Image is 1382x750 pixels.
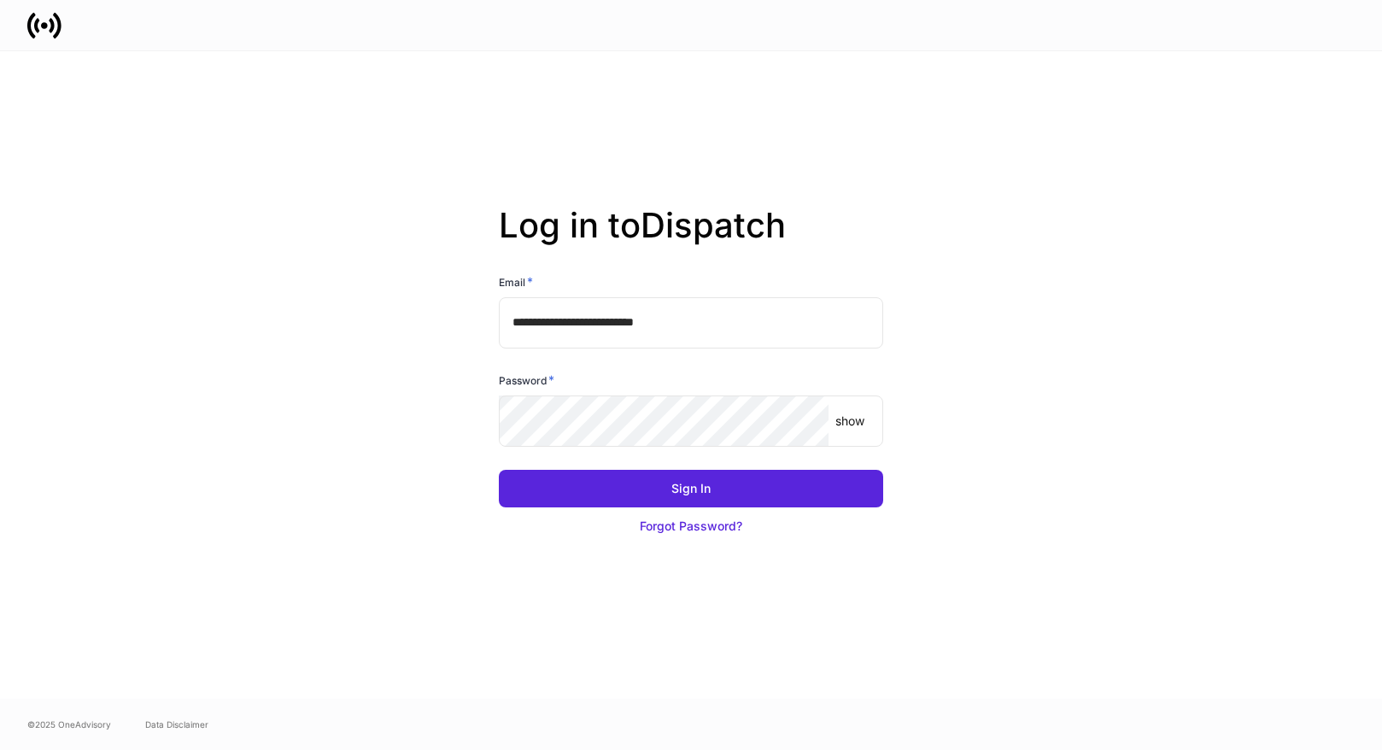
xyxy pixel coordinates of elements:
[640,518,742,535] div: Forgot Password?
[499,507,883,545] button: Forgot Password?
[499,205,883,273] h2: Log in to Dispatch
[145,718,208,731] a: Data Disclaimer
[499,273,533,290] h6: Email
[835,413,864,430] p: show
[499,470,883,507] button: Sign In
[499,372,554,389] h6: Password
[27,718,111,731] span: © 2025 OneAdvisory
[671,480,711,497] div: Sign In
